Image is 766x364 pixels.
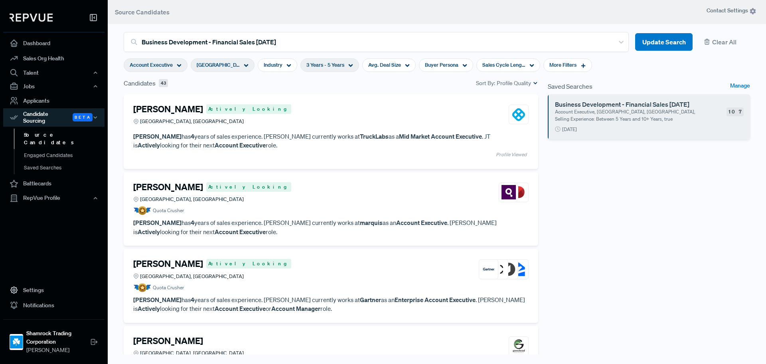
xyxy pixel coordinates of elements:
img: Shamrock Trading Corporation [10,336,23,348]
span: Actively Looking [206,259,291,269]
span: [GEOGRAPHIC_DATA], [GEOGRAPHIC_DATA] [140,273,244,280]
span: [GEOGRAPHIC_DATA], [GEOGRAPHIC_DATA] [140,349,244,357]
span: [GEOGRAPHIC_DATA], [GEOGRAPHIC_DATA] [197,61,240,69]
span: Actively Looking [206,104,291,114]
img: marquis [501,185,516,199]
span: [GEOGRAPHIC_DATA], [GEOGRAPHIC_DATA] [140,117,244,125]
strong: 4 [191,219,194,227]
img: Quota Badge [133,206,151,215]
a: Battlecards [3,176,105,191]
button: Talent [3,66,105,80]
span: [PERSON_NAME] [26,346,90,354]
span: Actively Looking [206,182,291,192]
span: Contact Settings [707,6,756,15]
strong: Account Manager [271,304,320,312]
span: More Filters [549,61,576,69]
span: Quota Crusher [153,207,184,214]
span: Avg. Deal Size [368,61,401,69]
strong: [PERSON_NAME] [133,132,182,140]
h6: Business Development - Financial Sales [DATE] [555,101,718,108]
img: Zillow [511,262,526,276]
strong: Actively [138,141,160,149]
strong: 4 [191,132,194,140]
span: 107 [727,107,744,116]
h4: [PERSON_NAME] [133,259,203,269]
p: has years of sales experience. [PERSON_NAME] currently works at as a . JT is looking for their ne... [133,132,529,150]
strong: [PERSON_NAME] [133,219,182,227]
button: RepVue Profile [3,191,105,205]
strong: Shamrock Trading Corporation [26,329,90,346]
span: [GEOGRAPHIC_DATA], [GEOGRAPHIC_DATA] [140,195,244,203]
strong: Mid Market Account Executive [399,132,482,140]
img: Digital Realty [492,262,506,276]
span: 43 [159,79,168,88]
div: Candidate Sourcing [3,108,105,127]
p: has years of sales experience. [PERSON_NAME] currently works at as an . [PERSON_NAME] is looking ... [133,218,529,236]
p: Account Executive, [GEOGRAPHIC_DATA], [GEOGRAPHIC_DATA], Selling Experience: Between 5 Years and ... [555,108,702,123]
span: Sales Cycle Length [482,61,525,69]
strong: [PERSON_NAME] [133,296,182,304]
strong: Enterprise Account Executive [395,296,476,304]
strong: Account Executive [215,228,266,236]
img: RepVue [10,14,53,22]
span: Account Executive [130,61,173,69]
strong: marquis [360,219,383,227]
strong: 4 [191,296,194,304]
p: has years of sales experience. [PERSON_NAME] currently works at as an . [PERSON_NAME] is looking ... [133,295,529,313]
img: Harness [511,107,526,122]
span: Source Candidates [115,8,170,16]
img: Gartner [482,262,496,276]
strong: Account Executive [396,219,447,227]
strong: Account Executive [215,141,266,149]
strong: Actively [138,228,160,236]
h4: [PERSON_NAME] [133,336,203,346]
a: Engaged Candidates [14,149,115,162]
a: Settings [3,282,105,298]
article: Profile Viewed [133,150,529,159]
a: Shamrock Trading CorporationShamrock Trading Corporation[PERSON_NAME] [3,319,105,358]
strong: Gartner [360,296,381,304]
img: Diligent [511,185,526,199]
span: [DATE] [562,126,577,133]
div: Sort By: [476,79,538,88]
span: Industry [264,61,282,69]
span: Saved Searches [548,82,592,91]
span: Quota Crusher [153,284,184,291]
button: Jobs [3,80,105,93]
span: Buyer Persona [425,61,458,69]
span: Profile Quality [497,79,531,88]
span: Beta [73,113,93,121]
button: Update Search [635,33,693,51]
a: Saved Searches [14,161,115,174]
a: Source Candidates [14,129,115,149]
img: Goosehead Insurance [511,339,526,354]
button: Candidate Sourcing Beta [3,108,105,127]
span: 3 Years - 5 Years [306,61,344,69]
h4: [PERSON_NAME] [133,104,203,114]
a: Applicants [3,93,105,108]
img: Quota Badge [133,283,151,292]
a: Sales Org Health [3,51,105,66]
strong: TruckLabs [360,132,389,140]
h4: [PERSON_NAME] [133,182,203,192]
a: Manage [730,82,750,91]
img: Roofstock [501,262,516,276]
strong: Account Executive [215,304,266,312]
button: Clear All [699,33,750,51]
span: Candidates [124,78,156,88]
a: Dashboard [3,36,105,51]
strong: Actively [138,304,160,312]
a: Notifications [3,298,105,313]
